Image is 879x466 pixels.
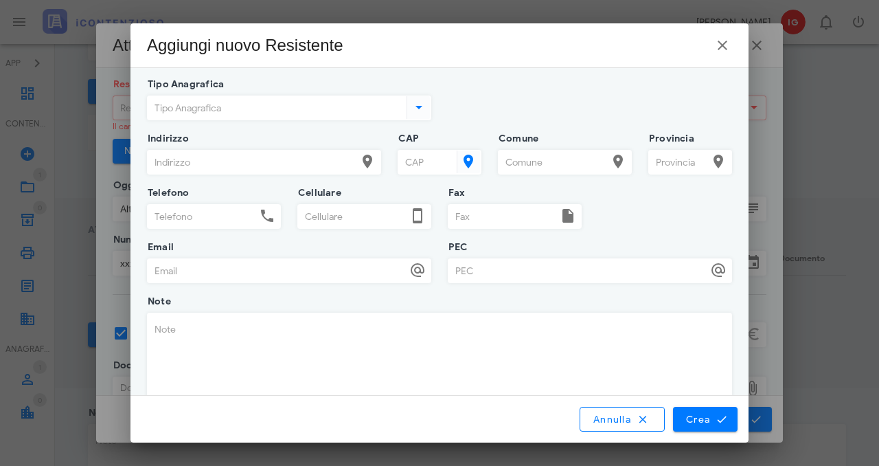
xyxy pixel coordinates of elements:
[649,151,707,174] input: Provincia
[144,295,171,309] label: Note
[294,186,341,200] label: Cellulare
[148,205,256,228] input: Telefono
[148,259,407,282] input: Email
[398,151,454,174] input: CAP
[148,96,404,120] input: Tipo Anagrafica
[144,78,224,91] label: Tipo Anagrafica
[685,413,725,425] span: Crea
[298,205,407,228] input: Cellulare
[593,413,652,425] span: Annulla
[144,186,190,200] label: Telefono
[499,151,607,174] input: Comune
[444,186,466,200] label: Fax
[673,407,738,432] button: Crea
[448,205,557,228] input: Fax
[444,241,468,254] label: PEC
[394,132,420,146] label: CAP
[494,132,538,146] label: Comune
[448,259,707,282] input: PEC
[144,132,189,146] label: Indirizzo
[645,132,694,146] label: Provincia
[147,34,343,56] div: Aggiungi nuovo Resistente
[580,407,665,432] button: Annulla
[148,151,356,174] input: Indirizzo
[144,241,174,254] label: Email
